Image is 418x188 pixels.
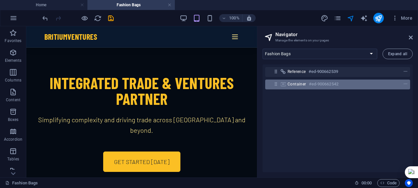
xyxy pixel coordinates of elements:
[107,14,115,22] button: save
[8,49,223,80] h1: Integrated Trade & Ventures Partner
[360,14,368,22] i: AI Writer
[334,14,342,22] button: pages
[219,14,243,22] button: 100%
[288,69,306,74] span: Reference
[5,78,21,83] p: Columns
[380,179,397,187] span: Code
[41,14,49,22] i: Undo: Change pages (Ctrl+Z)
[41,6,71,15] span: Ventures
[107,14,115,22] i: Save (Ctrl+S)
[321,14,329,22] button: design
[81,14,88,22] button: Click here to leave preview mode and continue editing
[8,88,223,109] p: Simplifying complexity and driving trade across [GEOGRAPHIC_DATA] and beyond.
[389,13,415,23] button: More
[94,14,102,22] i: Reload page
[366,180,367,185] span: :
[8,117,19,122] p: Boxes
[402,80,409,88] button: context-menu
[383,49,413,59] button: Expand all
[275,32,413,37] h2: Navigator
[347,14,355,22] i: Navigator
[309,68,338,76] h6: #ed-900662539
[360,14,368,22] button: text_generator
[246,15,252,21] i: On resize automatically adjust zoom level to fit chosen device.
[375,14,382,22] i: Publish
[5,179,38,187] a: Click to cancel selection. Double-click to open Pages
[4,137,22,142] p: Accordion
[347,14,355,22] button: navigator
[377,179,400,187] button: Code
[77,125,154,146] a: Get Started [DATE]
[5,58,22,63] p: Elements
[388,52,407,56] span: Expand all
[309,80,338,88] h6: #ed-900662542
[373,13,384,23] button: publish
[5,38,21,43] p: Favorites
[402,68,409,76] button: context-menu
[321,14,328,22] i: Design (Ctrl+Alt+Y)
[392,15,412,21] span: More
[355,179,372,187] h6: Session time
[7,156,19,162] p: Tables
[41,14,49,22] button: undo
[288,82,306,87] span: Container
[275,37,400,43] h3: Manage the elements on your pages
[405,179,413,187] button: Usercentrics
[361,179,372,187] span: 00 00
[94,14,102,22] button: reload
[6,97,20,103] p: Content
[87,1,175,9] h4: Fashion Bags
[229,14,240,22] h6: 100%
[18,5,71,16] a: BritiumVentures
